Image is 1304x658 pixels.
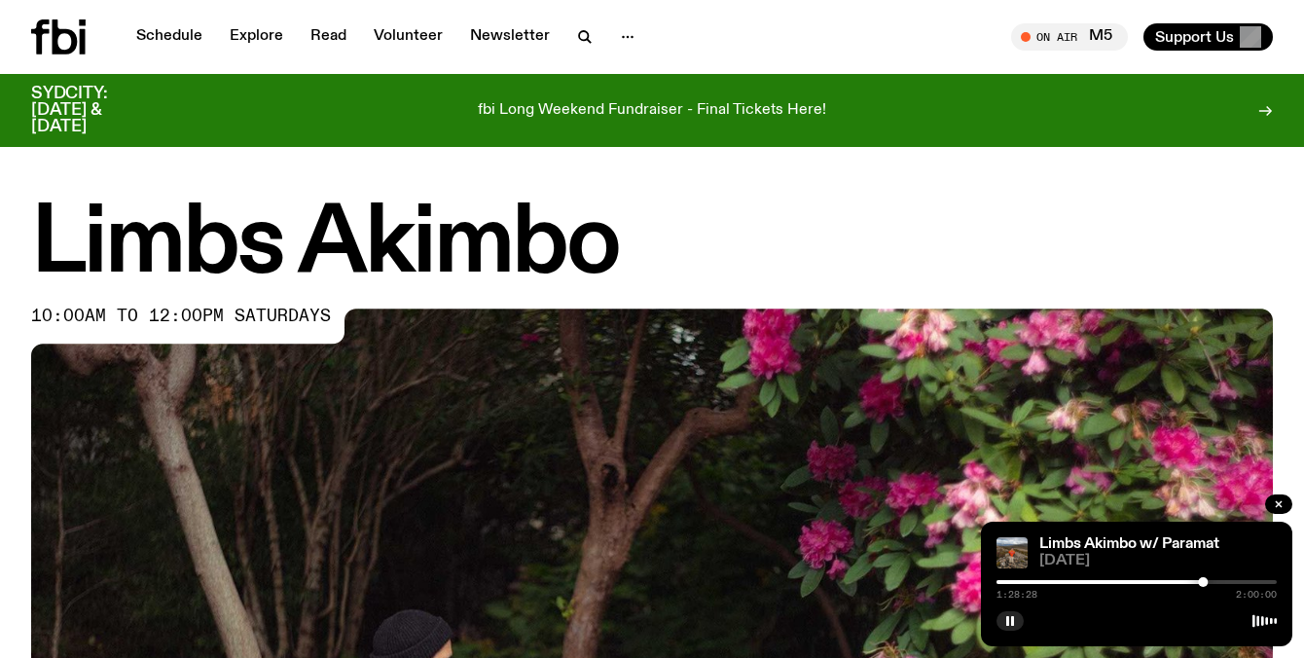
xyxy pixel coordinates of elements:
[218,23,295,51] a: Explore
[1143,23,1273,51] button: Support Us
[1011,23,1128,51] button: On AirM5
[362,23,454,51] a: Volunteer
[458,23,561,51] a: Newsletter
[1155,28,1234,46] span: Support Us
[478,102,826,120] p: fbi Long Weekend Fundraiser - Final Tickets Here!
[1236,590,1277,600] span: 2:00:00
[31,86,156,135] h3: SYDCITY: [DATE] & [DATE]
[1039,554,1277,568] span: [DATE]
[299,23,358,51] a: Read
[1039,536,1219,552] a: Limbs Akimbo w/ Paramat
[996,590,1037,600] span: 1:28:28
[125,23,214,51] a: Schedule
[31,201,1273,289] h1: Limbs Akimbo
[31,309,331,324] span: 10:00am to 12:00pm saturdays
